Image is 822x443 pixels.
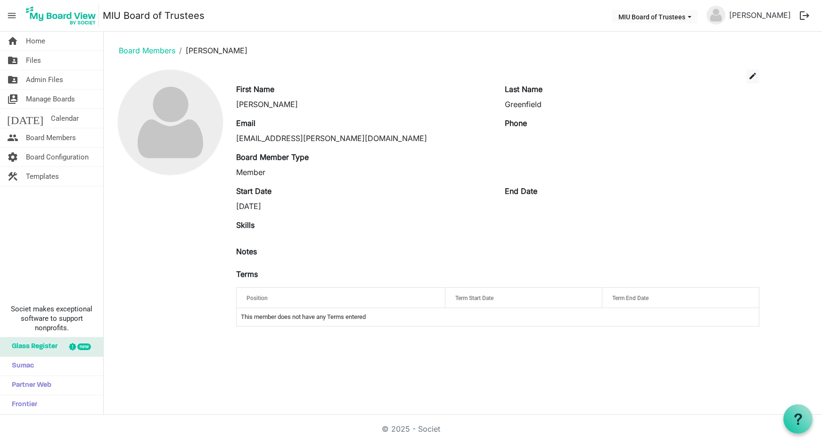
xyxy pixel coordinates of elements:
[236,201,491,212] div: [DATE]
[7,337,58,356] span: Glass Register
[236,167,491,178] div: Member
[26,128,76,147] span: Board Members
[746,69,759,84] button: edit
[7,357,34,376] span: Sumac
[23,4,99,27] img: My Board View Logo
[505,84,543,95] label: Last Name
[7,167,18,186] span: construction
[7,148,18,167] span: settings
[119,46,175,55] a: Board Members
[236,99,491,110] div: [PERSON_NAME]
[455,295,493,301] span: Term Start Date
[505,117,527,129] label: Phone
[7,109,43,128] span: [DATE]
[505,185,537,197] label: End Date
[748,72,757,80] span: edit
[103,6,205,25] a: MIU Board of Trustees
[612,10,698,23] button: MIU Board of Trustees dropdownbutton
[505,99,759,110] div: Greenfield
[707,6,725,25] img: no-profile-picture.svg
[23,4,103,27] a: My Board View Logo
[77,343,91,350] div: new
[7,90,18,109] span: switch_account
[7,395,37,414] span: Frontier
[247,295,268,301] span: Position
[26,32,45,50] span: Home
[236,185,271,197] label: Start Date
[7,376,51,395] span: Partner Web
[26,148,89,167] span: Board Configuration
[4,304,99,333] span: Societ makes exceptional software to support nonprofits.
[26,70,63,89] span: Admin Files
[236,219,255,231] label: Skills
[3,7,21,25] span: menu
[7,32,18,50] span: home
[382,424,440,434] a: © 2025 - Societ
[175,45,247,56] li: [PERSON_NAME]
[7,128,18,147] span: people
[236,84,274,95] label: First Name
[237,308,759,326] td: This member does not have any Terms entered
[7,70,18,89] span: folder_shared
[795,6,814,25] button: logout
[51,109,79,128] span: Calendar
[725,6,795,25] a: [PERSON_NAME]
[236,246,257,257] label: Notes
[26,90,75,109] span: Manage Boards
[118,70,223,175] img: no-profile-picture.svg
[236,117,255,129] label: Email
[7,51,18,70] span: folder_shared
[236,268,258,280] label: Terms
[236,151,309,163] label: Board Member Type
[612,295,649,301] span: Term End Date
[236,133,491,144] div: [EMAIL_ADDRESS][PERSON_NAME][DOMAIN_NAME]
[26,167,59,186] span: Templates
[26,51,41,70] span: Files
